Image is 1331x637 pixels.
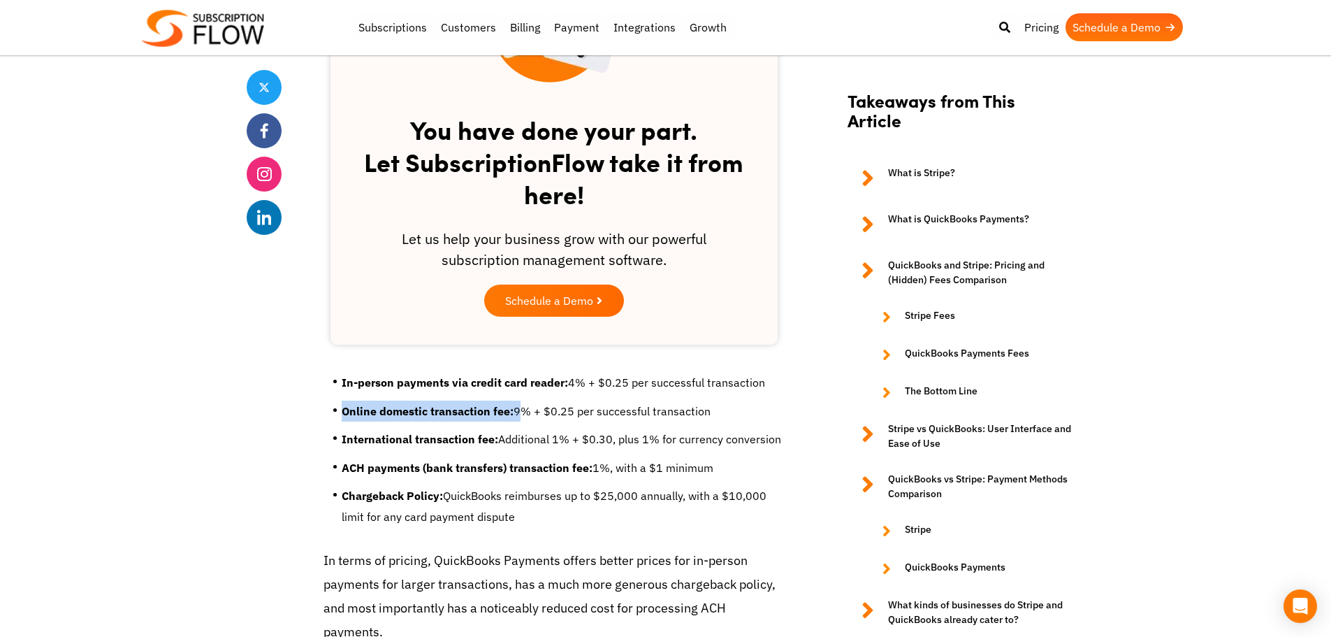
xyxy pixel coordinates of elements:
[848,90,1071,145] h2: Takeaways from This Article
[342,461,592,475] strong: ACH payments (bank transfers) transaction fee:
[342,404,514,418] strong: Online domestic transaction fee:
[848,212,1071,237] a: What is QuickBooks Payments?
[434,13,503,41] a: Customers
[342,372,785,400] li: 4% + $0.25 per successful transaction
[351,13,434,41] a: Subscriptions
[342,485,785,535] li: QuickBooks reimburses up to $25,000 annually, with a $10,000 limit for any card payment dispute
[848,598,1071,627] a: What kinds of businesses do Stripe and QuickBooks already cater to?
[358,229,750,285] div: Let us help your business grow with our powerful subscription management software.
[868,384,1071,401] a: The Bottom Line
[1065,13,1183,41] a: Schedule a Demo
[606,13,683,41] a: Integrations
[1017,13,1065,41] a: Pricing
[505,295,593,306] span: Schedule a Demo
[683,13,734,41] a: Growth
[868,522,1071,539] a: Stripe
[342,432,498,446] strong: International transaction fee:
[1283,589,1317,623] div: Open Intercom Messenger
[503,13,547,41] a: Billing
[342,429,785,457] li: Additional 1% + $0.30, plus 1% for currency conversion
[342,401,785,429] li: 9% + $0.25 per successful transaction
[342,375,568,389] strong: In-person payments via credit card reader:
[868,308,1071,325] a: Stripe Fees
[358,100,750,215] h2: You have done your part. Let SubscriptionFlow take it from here!
[848,472,1071,501] a: QuickBooks vs Stripe: Payment Methods Comparison
[484,285,624,317] a: Schedule a Demo
[868,346,1071,363] a: QuickBooks Payments Fees
[342,489,443,503] strong: Chargeback Policy:
[868,560,1071,577] a: QuickBooks Payments
[848,258,1071,287] a: QuickBooks and Stripe: Pricing and (Hidden) Fees Comparison
[848,422,1071,451] a: Stripe vs QuickBooks: User Interface and Ease of Use
[547,13,606,41] a: Payment
[142,10,264,47] img: Subscriptionflow
[848,166,1071,191] a: What is Stripe?
[342,457,785,485] li: 1%, with a $1 minimum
